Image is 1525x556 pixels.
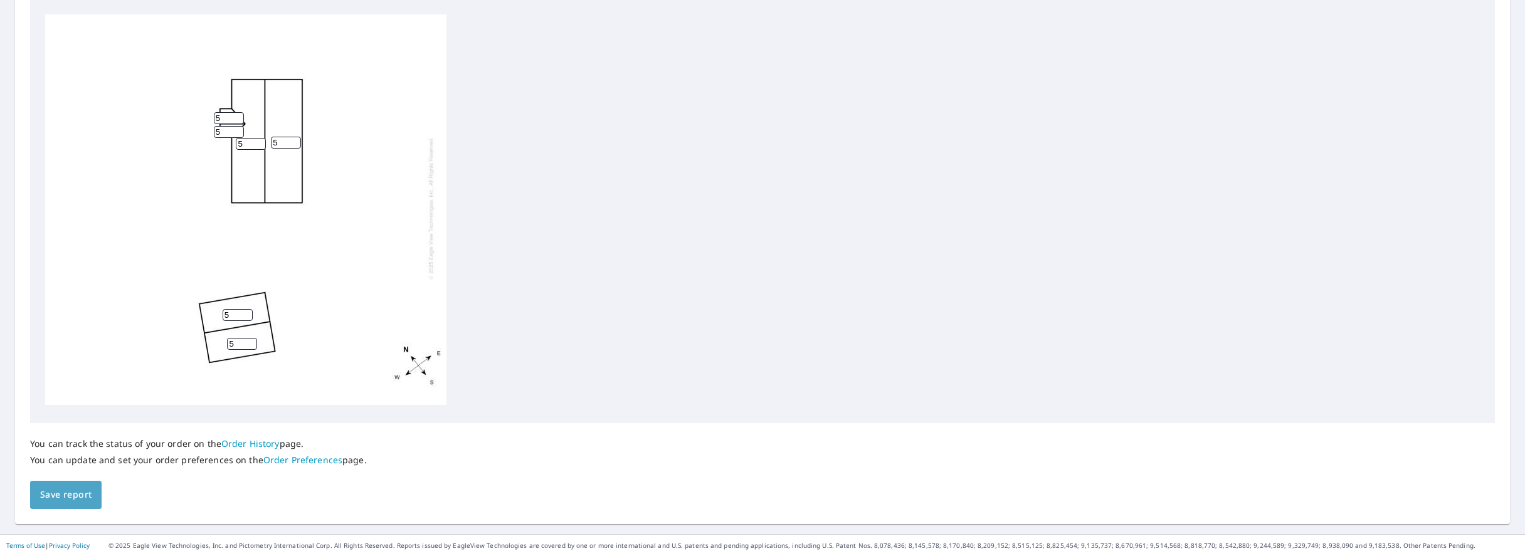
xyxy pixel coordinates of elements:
a: Privacy Policy [49,541,90,550]
a: Terms of Use [6,541,45,550]
p: You can update and set your order preferences on the page. [30,454,367,466]
p: You can track the status of your order on the page. [30,438,367,449]
a: Order Preferences [263,454,342,466]
a: Order History [221,438,280,449]
p: © 2025 Eagle View Technologies, Inc. and Pictometry International Corp. All Rights Reserved. Repo... [108,541,1519,550]
button: Save report [30,481,102,509]
span: Save report [40,487,92,503]
p: | [6,542,90,549]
